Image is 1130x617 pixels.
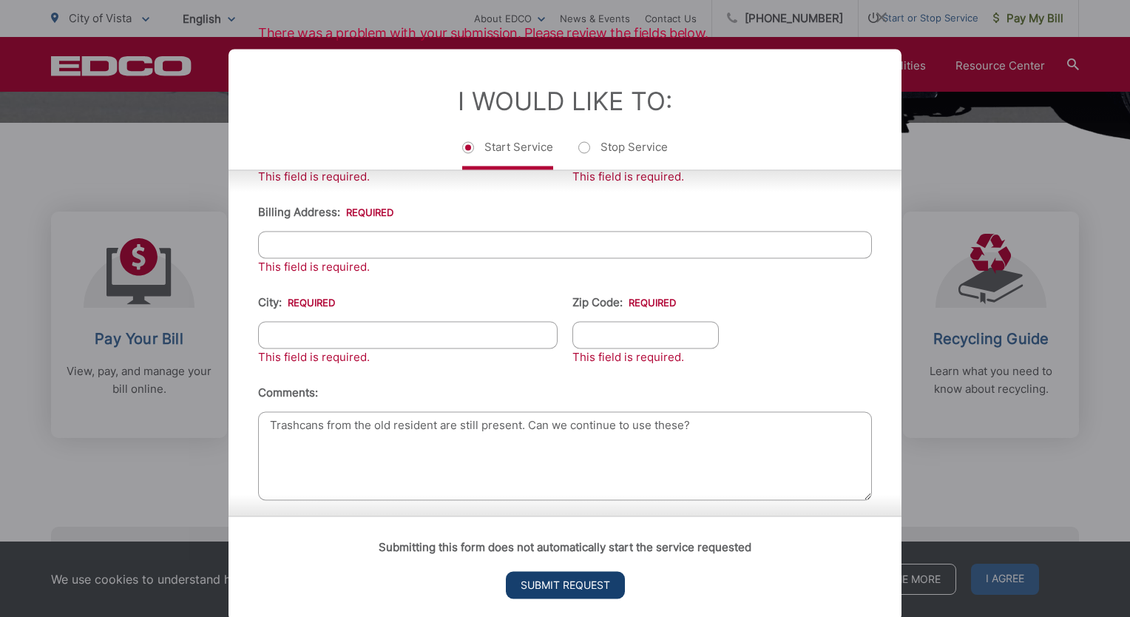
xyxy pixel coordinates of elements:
label: Stop Service [578,140,668,169]
strong: Submitting this form does not automatically start the service requested [379,541,751,555]
div: This field is required. [572,348,719,366]
label: Comments: [258,386,318,399]
label: City: [258,296,335,309]
textarea: Trashcans from the old resident are still present. Can we continue to use these? [258,411,872,500]
input: Submit Request [506,572,625,599]
div: This field is required. [258,258,872,276]
div: This field is required. [258,348,558,366]
label: Start Service [462,140,553,169]
label: Zip Code: [572,296,676,309]
label: Billing Address: [258,206,393,219]
label: I Would Like To: [458,86,672,116]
